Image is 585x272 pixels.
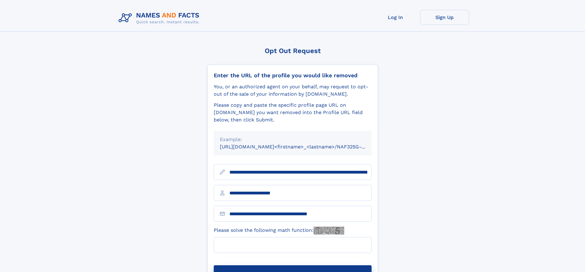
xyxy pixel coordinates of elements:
small: [URL][DOMAIN_NAME]<firstname>_<lastname>/NAF325G-xxxxxxxx [220,144,383,150]
div: Opt Out Request [207,47,378,55]
a: Log In [371,10,420,25]
label: Please solve the following math function: [214,227,344,235]
div: Example: [220,136,365,143]
a: Sign Up [420,10,469,25]
div: You, or an authorized agent on your behalf, may request to opt-out of the sale of your informatio... [214,83,372,98]
div: Enter the URL of the profile you would like removed [214,72,372,79]
div: Please copy and paste the specific profile page URL on [DOMAIN_NAME] you want removed into the Pr... [214,102,372,124]
img: Logo Names and Facts [116,10,205,26]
